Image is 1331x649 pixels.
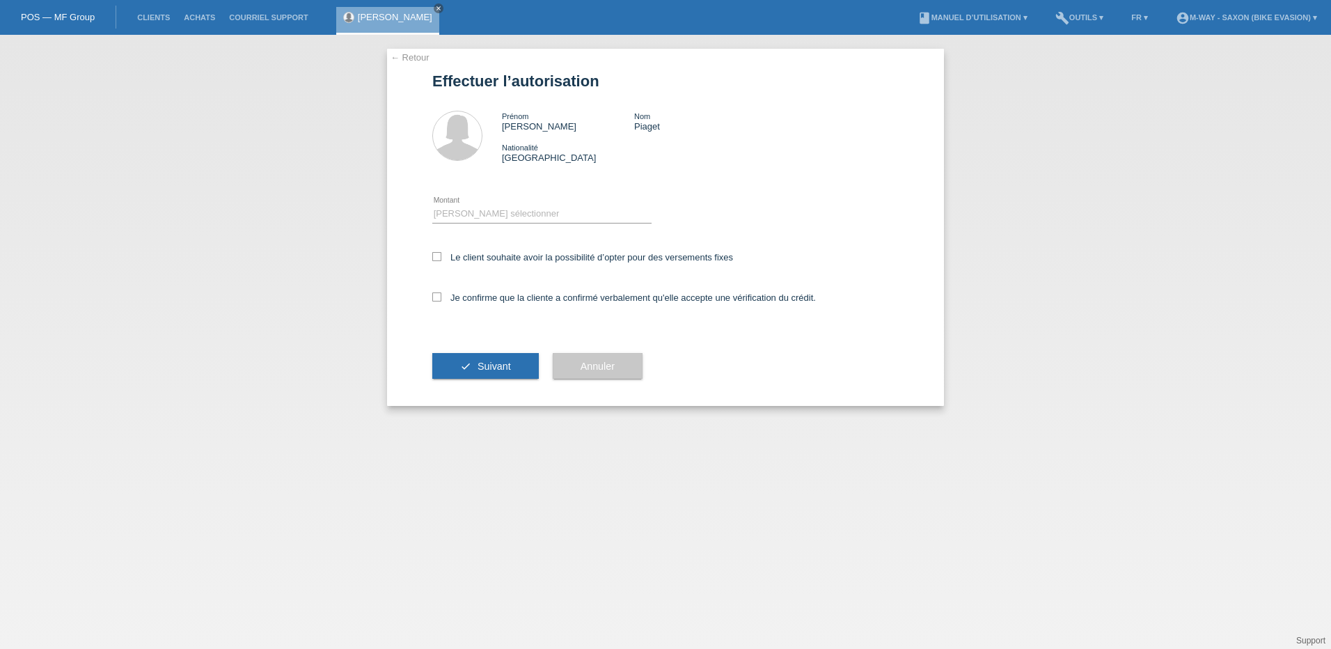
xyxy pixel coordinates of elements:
[432,252,733,263] label: Le client souhaite avoir la possibilité d’opter pour des versements fixes
[1296,636,1325,646] a: Support
[634,111,766,132] div: Piaget
[1048,13,1110,22] a: buildOutils ▾
[432,72,899,90] h1: Effectuer l’autorisation
[502,111,634,132] div: [PERSON_NAME]
[917,11,931,25] i: book
[460,361,471,372] i: check
[432,292,816,303] label: Je confirme que la cliente a confirmé verbalement qu'elle accepte une vérification du crédit.
[177,13,222,22] a: Achats
[1055,11,1069,25] i: build
[478,361,511,372] span: Suivant
[911,13,1034,22] a: bookManuel d’utilisation ▾
[553,353,643,380] button: Annuler
[581,361,615,372] span: Annuler
[391,52,430,63] a: ← Retour
[432,353,539,380] button: check Suivant
[502,112,529,120] span: Prénom
[435,5,442,12] i: close
[1176,11,1190,25] i: account_circle
[21,12,95,22] a: POS — MF Group
[358,12,432,22] a: [PERSON_NAME]
[502,143,538,152] span: Nationalité
[434,3,443,13] a: close
[130,13,177,22] a: Clients
[502,142,634,163] div: [GEOGRAPHIC_DATA]
[222,13,315,22] a: Courriel Support
[634,112,650,120] span: Nom
[1124,13,1155,22] a: FR ▾
[1169,13,1324,22] a: account_circlem-way - Saxon (Bike Evasion) ▾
